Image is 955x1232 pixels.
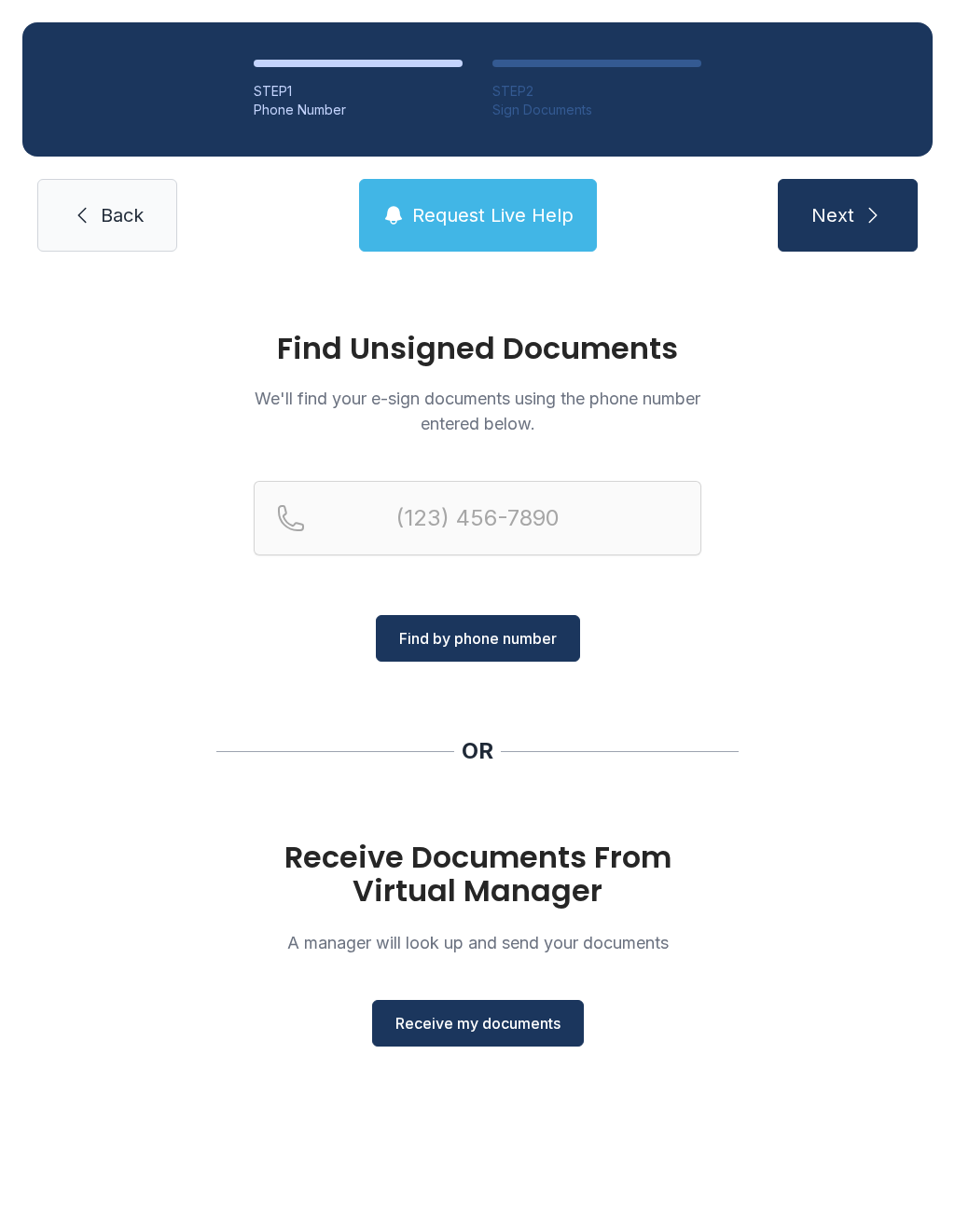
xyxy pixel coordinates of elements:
div: STEP 1 [254,82,463,101]
h1: Find Unsigned Documents [254,334,701,363]
p: A manager will look up and send your documents [254,930,701,955]
h1: Receive Documents From Virtual Manager [254,841,701,908]
div: Phone Number [254,101,463,119]
span: Next [811,202,854,228]
div: Sign Documents [492,101,701,119]
input: Reservation phone number [254,481,701,555]
p: We'll find your e-sign documents using the phone number entered below. [254,386,701,436]
span: Back [101,202,144,228]
span: Find by phone number [399,627,557,650]
div: OR [462,736,493,766]
span: Request Live Help [412,202,574,228]
span: Receive my documents [395,1012,561,1034]
div: STEP 2 [492,82,701,101]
